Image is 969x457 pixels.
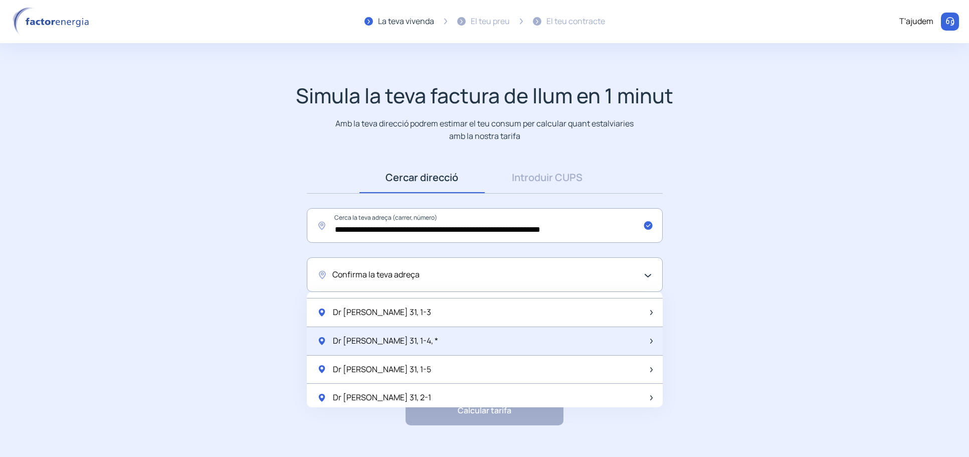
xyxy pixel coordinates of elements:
[378,15,434,28] div: La teva vivenda
[650,339,653,344] img: arrow-next-item.svg
[485,162,610,193] a: Introduir CUPS
[359,162,485,193] a: Cercar direcció
[471,15,510,28] div: El teu preu
[10,7,95,36] img: logo factor
[333,335,438,348] span: Dr [PERSON_NAME] 31, 1-4, *
[333,117,636,142] p: Amb la teva direcció podrem estimar el teu consum per calcular quant estalviaries amb la nostra t...
[650,367,653,372] img: arrow-next-item.svg
[296,83,673,108] h1: Simula la teva factura de llum en 1 minut
[650,310,653,315] img: arrow-next-item.svg
[333,306,431,319] span: Dr [PERSON_NAME] 31, 1-3
[945,17,955,27] img: llamar
[546,15,605,28] div: El teu contracte
[317,393,327,403] img: location-pin-green.svg
[899,15,933,28] div: T'ajudem
[650,395,653,400] img: arrow-next-item.svg
[317,336,327,346] img: location-pin-green.svg
[332,268,420,281] span: Confirma la teva adreça
[317,364,327,374] img: location-pin-green.svg
[317,308,327,318] img: location-pin-green.svg
[333,391,431,404] span: Dr [PERSON_NAME] 31, 2-1
[333,363,431,376] span: Dr [PERSON_NAME] 31, 1-5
